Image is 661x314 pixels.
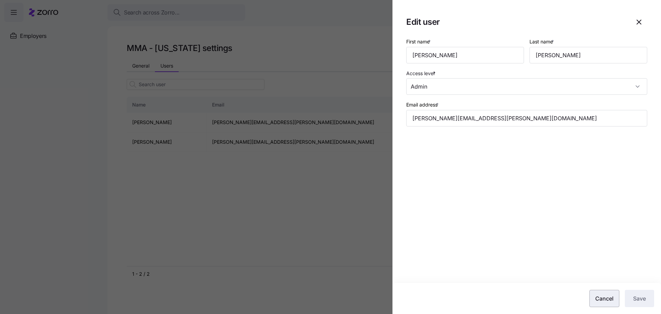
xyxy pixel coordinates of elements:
span: Cancel [595,294,613,303]
button: Cancel [589,290,619,307]
input: Type user email [406,110,647,126]
h1: Edit user [406,17,625,27]
input: Type first name [406,47,524,63]
span: Save [633,294,646,303]
label: Access level [406,70,437,77]
label: Email address [406,101,440,109]
button: Save [625,290,654,307]
label: Last name [529,38,555,45]
input: Select access level [406,78,647,95]
input: Type last name [529,47,647,63]
label: First name [406,38,432,45]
